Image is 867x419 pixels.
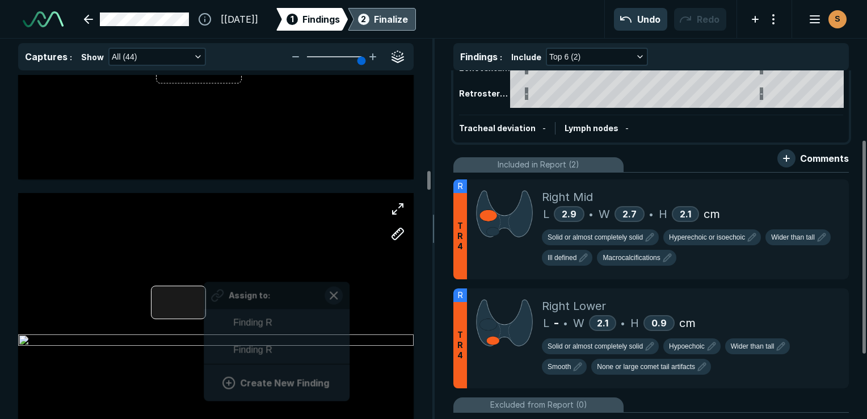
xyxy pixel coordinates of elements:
[731,341,775,351] span: Wider than tall
[498,158,579,171] span: Included in Report (2)
[112,51,137,63] span: All (44)
[603,253,660,263] span: Macrocalcifications
[233,316,272,329] span: Finding R
[674,8,726,31] button: Redo
[800,152,849,165] span: Comments
[542,298,606,315] span: Right Lower
[548,232,643,242] span: Solid or almost completely solid
[589,207,593,221] span: •
[18,7,68,32] a: See-Mode Logo
[23,11,64,27] img: See-Mode Logo
[459,123,536,133] span: Tracheal deviation
[460,51,498,62] span: Findings
[458,289,463,301] span: R
[549,51,580,63] span: Top 6 (2)
[548,362,571,372] span: Smooth
[622,208,637,220] span: 2.7
[704,206,720,223] span: cm
[457,221,463,252] span: T R 4
[543,315,549,332] span: L
[361,13,366,25] span: 2
[490,399,587,411] span: Excluded from Report (0)
[649,207,653,221] span: •
[453,179,849,279] li: RTR4Right MidL2.9•W2.7•H2.1cm
[801,8,849,31] button: avatar-name
[476,298,533,348] img: 5MPvt0AAAAGSURBVAMAfUYG9lmkEvIAAAAASUVORK5CYII=
[771,232,815,242] span: Wider than tall
[542,123,546,133] span: -
[597,362,695,372] span: None or large comet tail artifacts
[291,13,294,25] span: 1
[669,341,705,351] span: Hypoechoic
[543,206,549,223] span: L
[221,12,258,26] span: [[DATE]]
[458,180,463,192] span: R
[625,123,629,133] span: -
[614,8,667,31] button: Undo
[669,232,745,242] span: Hyperechoic or isoechoic
[659,206,667,223] span: H
[565,123,618,133] span: Lymph nodes
[453,288,849,388] li: RTR4Right LowerL-•W2.1•H0.9cm
[680,208,691,220] span: 2.1
[81,51,104,63] span: Show
[679,315,696,332] span: cm
[276,8,348,31] div: 1Findings
[651,317,667,329] span: 0.9
[476,188,533,239] img: 2HkpMUAAAAGSURBVAMAEHbz57f47bYAAAAASUVORK5CYII=
[562,208,576,220] span: 2.9
[599,206,610,223] span: W
[500,52,502,62] span: :
[554,315,559,332] span: -
[70,52,72,62] span: :
[204,336,350,363] button: Finding R
[548,253,576,263] span: Ill defined
[204,309,350,336] button: Finding R
[229,290,270,301] span: Assign to:
[835,13,840,25] span: S
[630,315,639,332] span: H
[348,8,416,31] div: 2Finalize
[542,188,593,206] span: Right Mid
[25,51,68,62] span: Captures
[548,341,643,351] span: Solid or almost completely solid
[374,12,408,26] div: Finalize
[217,371,336,394] button: Create New Finding
[563,316,567,330] span: •
[457,330,463,361] span: T R 4
[828,10,847,28] div: avatar-name
[302,12,340,26] span: Findings
[511,51,541,63] span: Include
[621,316,625,330] span: •
[573,315,584,332] span: W
[597,317,608,329] span: 2.1
[233,343,272,357] span: Finding R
